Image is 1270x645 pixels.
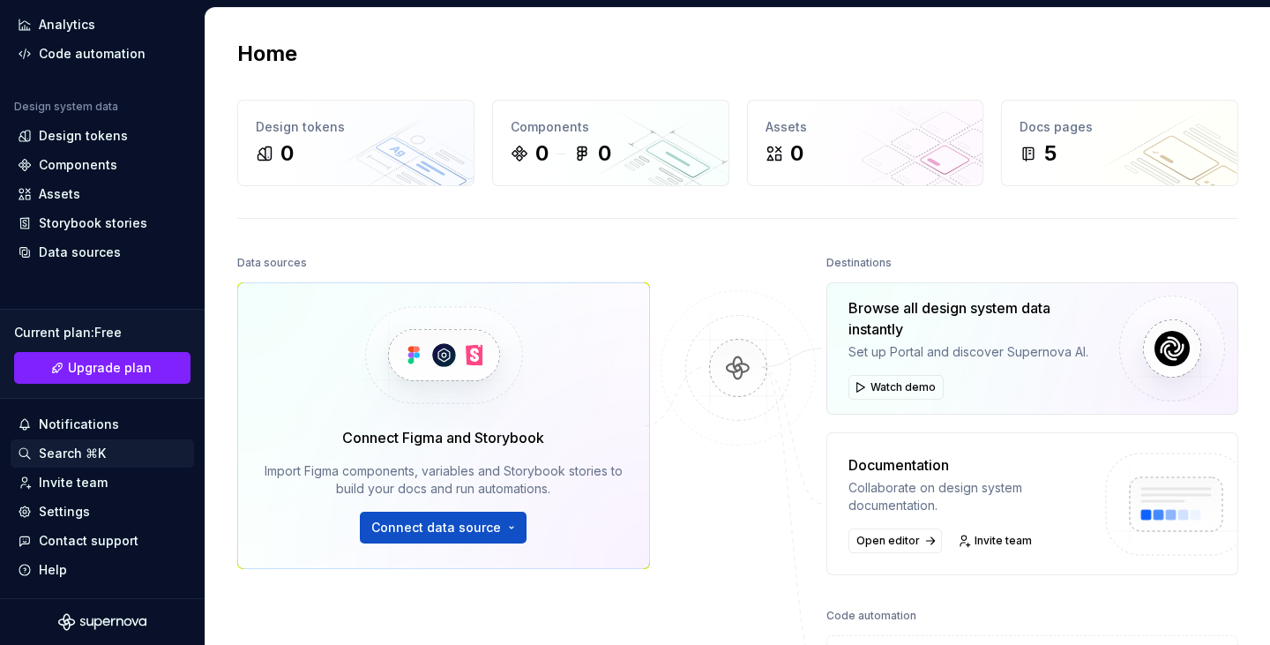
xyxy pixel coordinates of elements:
[766,118,966,136] div: Assets
[39,156,117,174] div: Components
[11,527,194,555] button: Contact support
[39,532,138,550] div: Contact support
[14,100,118,114] div: Design system data
[14,324,190,341] div: Current plan : Free
[848,375,944,400] button: Watch demo
[342,427,544,448] div: Connect Figma and Storybook
[598,139,611,168] div: 0
[280,139,294,168] div: 0
[952,529,1040,553] a: Invite team
[848,343,1106,361] div: Set up Portal and discover Supernova AI.
[848,454,1090,476] div: Documentation
[39,416,119,433] div: Notifications
[848,479,1090,514] div: Collaborate on design system documentation.
[256,118,456,136] div: Design tokens
[11,238,194,266] a: Data sources
[511,118,711,136] div: Components
[11,151,194,179] a: Components
[39,561,67,579] div: Help
[39,16,95,34] div: Analytics
[39,244,121,261] div: Data sources
[39,474,108,491] div: Invite team
[848,297,1106,340] div: Browse all design system data instantly
[11,180,194,208] a: Assets
[360,512,527,544] button: Connect data source
[1020,118,1220,136] div: Docs pages
[39,45,146,63] div: Code automation
[14,352,190,384] button: Upgrade plan
[263,462,624,498] div: Import Figma components, variables and Storybook stories to build your docs and run automations.
[870,380,936,394] span: Watch demo
[11,556,194,584] button: Help
[747,100,984,186] a: Assets0
[826,604,916,628] div: Code automation
[11,122,194,150] a: Design tokens
[11,11,194,39] a: Analytics
[1001,100,1238,186] a: Docs pages5
[975,534,1032,548] span: Invite team
[39,503,90,521] div: Settings
[68,359,152,377] span: Upgrade plan
[371,519,501,536] span: Connect data source
[39,445,106,462] div: Search ⌘K
[58,613,146,631] svg: Supernova Logo
[11,209,194,237] a: Storybook stories
[11,498,194,526] a: Settings
[39,214,147,232] div: Storybook stories
[492,100,729,186] a: Components00
[11,469,194,497] a: Invite team
[11,439,194,468] button: Search ⌘K
[790,139,803,168] div: 0
[237,100,474,186] a: Design tokens0
[826,251,892,275] div: Destinations
[848,529,942,553] a: Open editor
[856,534,920,548] span: Open editor
[1044,139,1057,168] div: 5
[39,185,80,203] div: Assets
[237,40,297,68] h2: Home
[535,139,549,168] div: 0
[11,410,194,439] button: Notifications
[11,40,194,68] a: Code automation
[39,127,128,145] div: Design tokens
[237,251,307,275] div: Data sources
